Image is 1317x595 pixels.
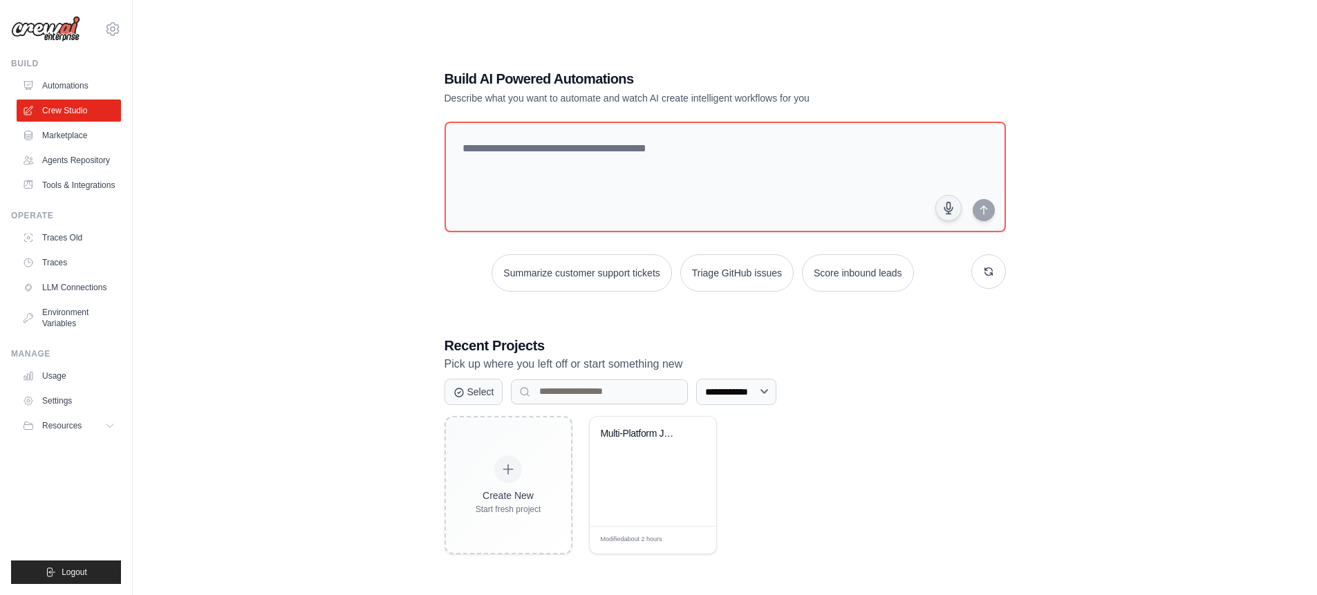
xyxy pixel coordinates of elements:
[17,124,121,147] a: Marketplace
[62,567,87,578] span: Logout
[17,174,121,196] a: Tools & Integrations
[492,254,671,292] button: Summarize customer support tickets
[680,254,794,292] button: Triage GitHub issues
[17,415,121,437] button: Resources
[11,560,121,584] button: Logout
[476,504,541,515] div: Start fresh project
[445,355,1006,373] p: Pick up where you left off or start something new
[683,535,695,545] span: Edit
[445,69,909,88] h1: Build AI Powered Automations
[17,75,121,97] a: Automations
[11,58,121,69] div: Build
[802,254,914,292] button: Score inbound leads
[17,365,121,387] a: Usage
[17,252,121,274] a: Traces
[17,227,121,249] a: Traces Old
[445,336,1006,355] h3: Recent Projects
[445,379,503,405] button: Select
[17,149,121,171] a: Agents Repository
[476,489,541,502] div: Create New
[17,100,121,122] a: Crew Studio
[17,390,121,412] a: Settings
[11,348,121,359] div: Manage
[935,195,962,221] button: Click to speak your automation idea
[971,254,1006,289] button: Get new suggestions
[42,420,82,431] span: Resources
[11,16,80,42] img: Logo
[601,535,662,545] span: Modified about 2 hours
[17,301,121,334] a: Environment Variables
[17,276,121,299] a: LLM Connections
[601,428,684,440] div: Multi-Platform Job Posting Automation
[11,210,121,221] div: Operate
[445,91,909,105] p: Describe what you want to automate and watch AI create intelligent workflows for you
